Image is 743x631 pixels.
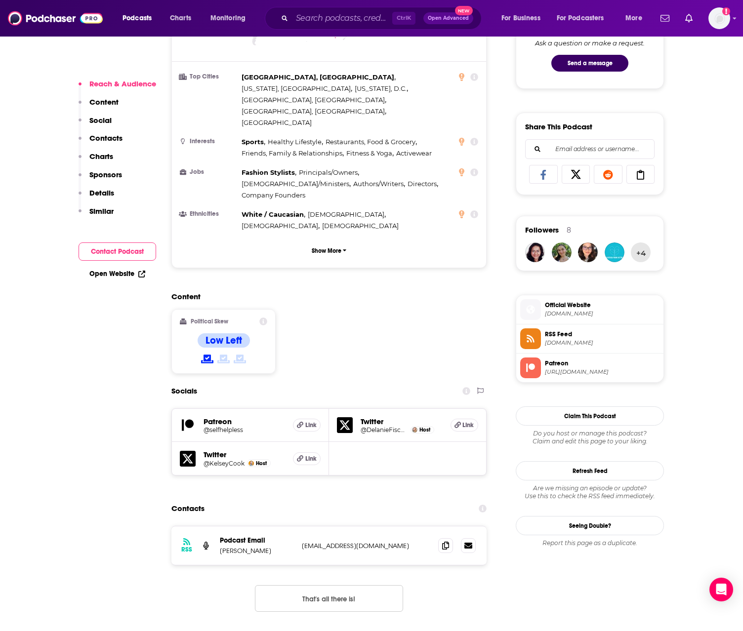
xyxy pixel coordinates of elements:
p: Charts [89,152,113,161]
span: , [355,83,408,94]
span: Host [256,460,267,467]
div: Search followers [525,139,655,159]
span: , [242,83,352,94]
button: open menu [204,10,258,26]
button: open menu [550,10,619,26]
button: Content [79,97,119,116]
button: Sponsors [79,170,122,188]
input: Email address or username... [534,140,646,158]
span: [DEMOGRAPHIC_DATA] [322,222,399,230]
a: Copy Link [626,165,655,184]
span: New [455,6,473,15]
span: , [326,136,417,148]
h3: Jobs [180,169,238,175]
button: Refresh Feed [516,461,664,480]
p: [PERSON_NAME] [220,547,294,555]
span: For Podcasters [557,11,604,25]
img: User Profile [708,7,730,29]
a: Link [451,419,478,432]
span: , [242,148,344,159]
a: Open Website [89,270,145,278]
span: [DEMOGRAPHIC_DATA]/Ministers [242,180,349,188]
a: @selfhelpless [204,426,285,434]
h2: Socials [171,382,197,400]
div: 8 [567,226,571,235]
h3: Top Cities [180,74,238,80]
span: [DEMOGRAPHIC_DATA] [308,210,384,218]
svg: Add a profile image [722,7,730,15]
img: MJhogasundram [525,242,545,262]
a: @DelanieFischer [361,426,408,434]
span: Restaurants, Food & Grocery [326,138,415,146]
span: https://www.patreon.com/selfhelpless [545,368,660,376]
img: HistoricalHorrors [578,242,598,262]
button: Contact Podcast [79,242,156,261]
button: Show More [180,241,478,260]
span: Podcasts [123,11,152,25]
span: Fitness & Yoga [346,149,392,157]
span: [GEOGRAPHIC_DATA], [GEOGRAPHIC_DATA] [242,73,394,81]
span: , [242,209,305,220]
h2: Content [171,292,479,301]
a: Link [293,419,321,432]
span: Fashion Stylists [242,168,295,176]
span: [GEOGRAPHIC_DATA] [242,118,312,126]
span: Monitoring [210,11,246,25]
p: Reach & Audience [89,79,156,88]
span: Do you host or manage this podcast? [516,430,664,437]
h5: @KelseyCook [204,460,245,467]
button: open menu [495,10,553,26]
p: Contacts [89,133,123,143]
img: BasicallyBeingBetter [605,242,624,262]
button: Show profile menu [708,7,730,29]
span: RSS Feed [545,330,660,339]
span: [DEMOGRAPHIC_DATA] [242,222,318,230]
span: Healthy Lifestyle [268,138,322,146]
span: , [242,106,386,117]
img: blissypeach [552,242,572,262]
p: Podcast Email [220,536,294,545]
span: Charts [170,11,191,25]
a: Delanie Fischer [412,427,417,433]
h5: Twitter [204,450,285,459]
h3: Ethnicities [180,211,238,217]
span: , [353,178,405,190]
h5: Twitter [361,417,443,426]
a: Link [293,452,321,465]
span: [GEOGRAPHIC_DATA], [GEOGRAPHIC_DATA] [242,107,385,115]
p: [EMAIL_ADDRESS][DOMAIN_NAME] [302,542,430,550]
div: Report this page as a duplicate. [516,539,664,547]
a: Patreon[URL][DOMAIN_NAME] [520,357,660,378]
h3: Share This Podcast [525,122,592,131]
span: , [299,167,359,178]
div: Ask a question or make a request. [535,39,645,47]
span: , [308,209,386,220]
a: Share on Facebook [529,165,558,184]
span: Logged in as Ashley_Beenen [708,7,730,29]
img: Kelsey Cook [248,461,254,466]
h4: Low Left [206,334,242,347]
a: Show notifications dropdown [681,10,697,27]
a: Seeing Double? [516,516,664,535]
button: Open AdvancedNew [423,12,473,24]
span: Company Founders [242,191,305,199]
span: Authors/Writers [353,180,404,188]
span: Friends, Family & Relationships [242,149,342,157]
h3: RSS [181,546,192,553]
span: Ctrl K [392,12,415,25]
button: Send a message [551,55,628,72]
span: More [625,11,642,25]
p: Similar [89,206,114,216]
h3: Interests [180,138,238,145]
button: Claim This Podcast [516,406,664,426]
input: Search podcasts, credits, & more... [292,10,392,26]
span: Directors [408,180,437,188]
p: Social [89,116,112,125]
span: , [242,178,351,190]
a: Show notifications dropdown [657,10,673,27]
